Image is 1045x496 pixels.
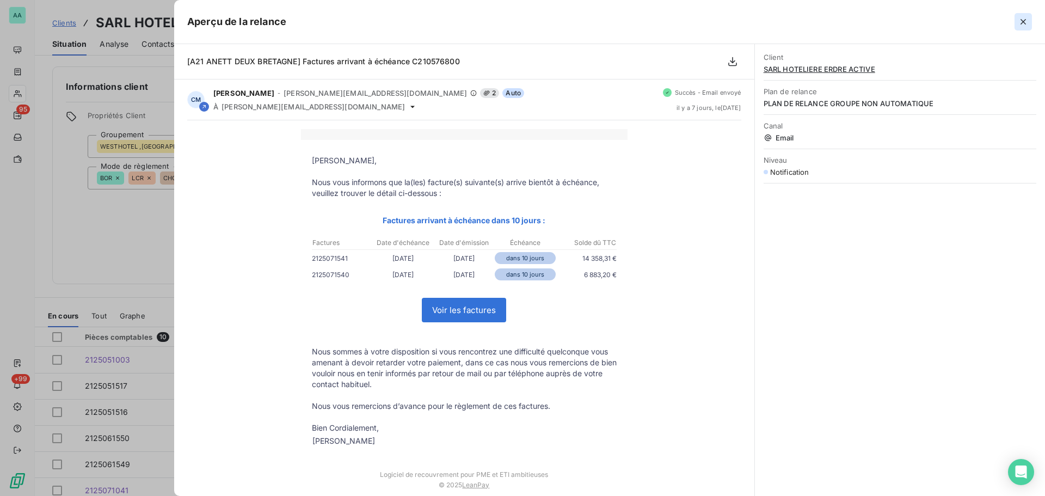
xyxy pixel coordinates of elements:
[556,238,616,248] p: Solde dû TTC
[677,105,741,111] span: il y a 7 jours , le [DATE]
[764,99,1036,108] span: PLAN DE RELANCE GROUPE NON AUTOMATIQUE
[187,91,205,108] div: CM
[1008,459,1034,485] div: Open Intercom Messenger
[422,298,506,322] a: Voir les factures
[480,88,499,98] span: 2
[434,253,495,264] p: [DATE]
[495,252,556,264] p: dans 10 jours
[301,460,628,479] td: Logiciel de recouvrement pour PME et ETI ambitieuses
[770,168,809,176] span: Notification
[764,65,1036,74] span: SARL HOTELIERE ERDRE ACTIVE
[284,89,467,97] span: [PERSON_NAME][EMAIL_ADDRESS][DOMAIN_NAME]
[373,269,434,280] p: [DATE]
[675,89,741,96] span: Succès - Email envoyé
[222,102,405,111] span: [PERSON_NAME][EMAIL_ADDRESS][DOMAIN_NAME]
[764,87,1036,96] span: Plan de relance
[764,133,1036,142] span: Email
[312,155,617,166] p: [PERSON_NAME],
[495,268,556,280] p: dans 10 jours
[502,88,524,98] span: Auto
[495,238,555,248] p: Échéance
[373,253,434,264] p: [DATE]
[312,238,372,248] p: Factures
[312,269,373,280] p: 2125071540
[187,57,460,66] span: [A21 ANETT DEUX BRETAGNE] Factures arrivant à échéance C210576800
[312,401,617,412] p: Nous vous remercions d’avance pour le règlement de ces factures.
[312,422,617,433] p: Bien Cordialement,
[462,481,489,489] a: LeanPay
[556,269,617,280] p: 6 883,20 €
[213,102,218,111] span: À
[312,436,375,446] div: [PERSON_NAME]
[312,177,617,199] p: Nous vous informons que la(les) facture(s) suivante(s) arrive bientôt à échéance, veuillez trouve...
[556,253,617,264] p: 14 358,31 €
[312,214,617,226] p: Factures arrivant à échéance dans 10 jours :
[764,156,1036,164] span: Niveau
[764,121,1036,130] span: Canal
[434,269,495,280] p: [DATE]
[213,89,274,97] span: [PERSON_NAME]
[187,14,286,29] h5: Aperçu de la relance
[312,346,617,390] p: Nous sommes à votre disposition si vous rencontrez une difficulté quelconque vous amenant à devoi...
[278,90,280,96] span: -
[434,238,494,248] p: Date d'émission
[373,238,433,248] p: Date d'échéance
[312,253,373,264] p: 2125071541
[764,53,1036,62] span: Client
